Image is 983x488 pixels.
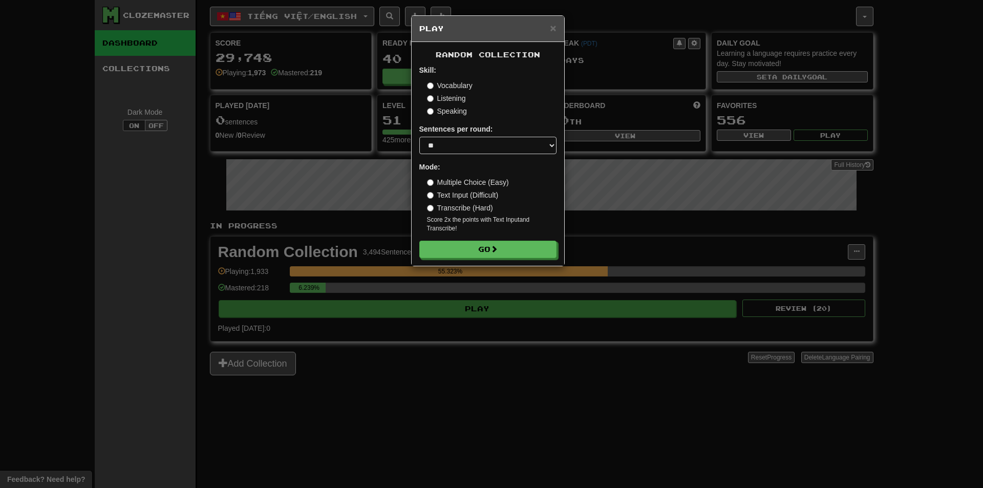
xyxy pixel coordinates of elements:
[427,179,434,186] input: Multiple Choice (Easy)
[427,82,434,89] input: Vocabulary
[427,216,557,233] small: Score 2x the points with Text Input and Transcribe !
[436,50,540,59] span: Random Collection
[550,23,556,33] button: Close
[427,106,467,116] label: Speaking
[419,241,557,258] button: Go
[427,80,473,91] label: Vocabulary
[427,190,499,200] label: Text Input (Difficult)
[427,192,434,199] input: Text Input (Difficult)
[427,93,466,103] label: Listening
[427,108,434,115] input: Speaking
[419,24,557,34] h5: Play
[427,203,493,213] label: Transcribe (Hard)
[550,22,556,34] span: ×
[419,124,493,134] label: Sentences per round:
[427,205,434,211] input: Transcribe (Hard)
[427,95,434,102] input: Listening
[427,177,509,187] label: Multiple Choice (Easy)
[419,66,436,74] strong: Skill:
[419,163,440,171] strong: Mode:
